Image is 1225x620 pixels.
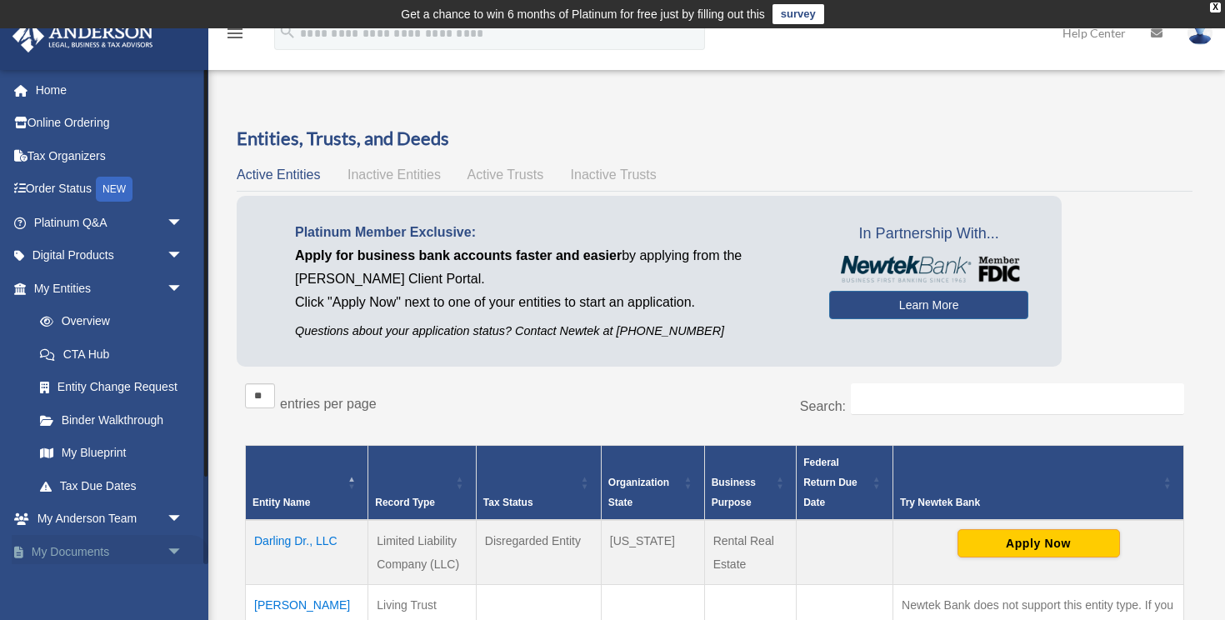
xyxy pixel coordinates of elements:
[295,221,804,244] p: Platinum Member Exclusive:
[252,497,310,508] span: Entity Name
[900,492,1158,512] div: Try Newtek Bank
[368,520,477,585] td: Limited Liability Company (LLC)
[483,497,533,508] span: Tax Status
[467,167,544,182] span: Active Trusts
[7,20,158,52] img: Anderson Advisors Platinum Portal
[167,272,200,306] span: arrow_drop_down
[712,477,756,508] span: Business Purpose
[246,520,368,585] td: Darling Dr., LLC
[375,497,435,508] span: Record Type
[347,167,441,182] span: Inactive Entities
[401,4,765,24] div: Get a chance to win 6 months of Platinum for free just by filling out this
[601,445,704,520] th: Organization State: Activate to sort
[23,403,200,437] a: Binder Walkthrough
[12,73,208,107] a: Home
[23,337,200,371] a: CTA Hub
[803,457,857,508] span: Federal Return Due Date
[23,437,200,470] a: My Blueprint
[837,256,1020,282] img: NewtekBankLogoSM.png
[704,520,796,585] td: Rental Real Estate
[829,221,1028,247] span: In Partnership With...
[167,535,200,569] span: arrow_drop_down
[800,399,846,413] label: Search:
[167,502,200,537] span: arrow_drop_down
[608,477,669,508] span: Organization State
[476,445,601,520] th: Tax Status: Activate to sort
[12,172,208,207] a: Order StatusNEW
[12,139,208,172] a: Tax Organizers
[704,445,796,520] th: Business Purpose: Activate to sort
[23,469,200,502] a: Tax Due Dates
[601,520,704,585] td: [US_STATE]
[571,167,657,182] span: Inactive Trusts
[295,248,622,262] span: Apply for business bank accounts faster and easier
[476,520,601,585] td: Disregarded Entity
[225,29,245,43] a: menu
[829,291,1028,319] a: Learn More
[12,535,208,568] a: My Documentsarrow_drop_down
[280,397,377,411] label: entries per page
[246,445,368,520] th: Entity Name: Activate to invert sorting
[12,239,208,272] a: Digital Productsarrow_drop_down
[797,445,893,520] th: Federal Return Due Date: Activate to sort
[167,206,200,240] span: arrow_drop_down
[12,206,208,239] a: Platinum Q&Aarrow_drop_down
[368,445,477,520] th: Record Type: Activate to sort
[12,107,208,140] a: Online Ordering
[295,321,804,342] p: Questions about your application status? Contact Newtek at [PHONE_NUMBER]
[957,529,1120,557] button: Apply Now
[96,177,132,202] div: NEW
[167,239,200,273] span: arrow_drop_down
[278,22,297,41] i: search
[12,502,208,536] a: My Anderson Teamarrow_drop_down
[893,445,1184,520] th: Try Newtek Bank : Activate to sort
[1187,21,1212,45] img: User Pic
[295,291,804,314] p: Click "Apply Now" next to one of your entities to start an application.
[23,371,200,404] a: Entity Change Request
[225,23,245,43] i: menu
[237,126,1192,152] h3: Entities, Trusts, and Deeds
[12,272,200,305] a: My Entitiesarrow_drop_down
[23,305,192,338] a: Overview
[295,244,804,291] p: by applying from the [PERSON_NAME] Client Portal.
[237,167,320,182] span: Active Entities
[1210,2,1221,12] div: close
[772,4,824,24] a: survey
